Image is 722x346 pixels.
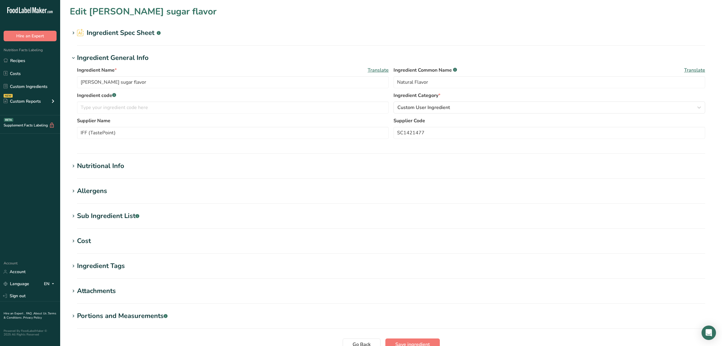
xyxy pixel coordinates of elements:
[23,316,42,320] a: Privacy Policy
[4,118,13,122] div: BETA
[77,286,116,296] div: Attachments
[393,67,457,74] span: Ingredient Common Name
[684,67,705,74] span: Translate
[393,76,705,88] input: Type an alternate ingredient name if you have
[77,53,149,63] div: Ingredient General Info
[4,98,41,104] div: Custom Reports
[77,161,124,171] div: Nutritional Info
[33,311,48,316] a: About Us .
[393,117,705,124] label: Supplier Code
[77,76,389,88] input: Type your ingredient name here
[4,279,29,289] a: Language
[26,311,33,316] a: FAQ .
[4,329,57,336] div: Powered By FoodLabelMaker © 2025 All Rights Reserved
[77,186,107,196] div: Allergens
[77,67,117,74] span: Ingredient Name
[77,117,389,124] label: Supplier Name
[4,311,56,320] a: Terms & Conditions .
[77,127,389,139] input: Type your supplier name here
[4,31,57,41] button: Hire an Expert
[70,5,217,18] h1: Edit [PERSON_NAME] sugar flavor
[393,101,705,114] button: Custom User Ingredient
[368,67,389,74] span: Translate
[393,92,705,99] label: Ingredient Category
[77,261,125,271] div: Ingredient Tags
[702,326,716,340] div: Open Intercom Messenger
[77,28,161,38] h2: Ingredient Spec Sheet
[77,211,139,221] div: Sub Ingredient List
[77,311,168,321] div: Portions and Measurements
[44,280,57,288] div: EN
[397,104,450,111] span: Custom User Ingredient
[77,236,91,246] div: Cost
[4,94,13,98] div: NEW
[4,311,25,316] a: Hire an Expert .
[393,127,705,139] input: Type your supplier code here
[77,92,389,99] label: Ingredient code
[77,101,389,114] input: Type your ingredient code here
